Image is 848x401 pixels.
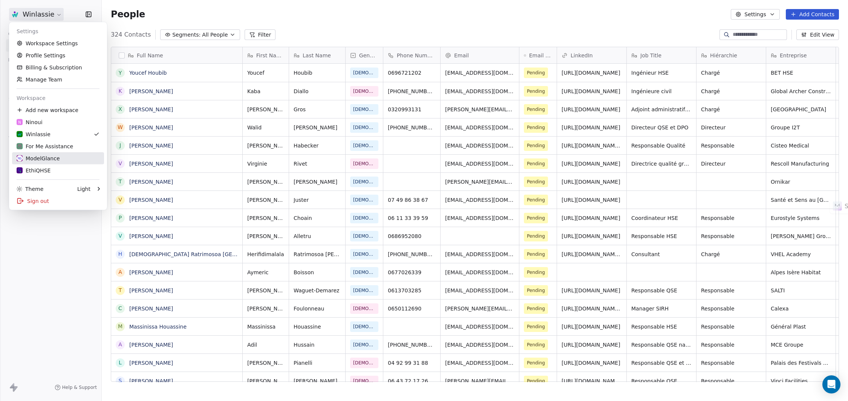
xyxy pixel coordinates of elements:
[12,104,104,116] div: Add new workspace
[12,37,104,49] a: Workspace Settings
[17,167,51,174] div: EthiQHSE
[12,12,18,18] img: logo_orange.svg
[17,155,23,161] img: Group%2011.png
[18,119,21,125] span: N
[17,131,51,138] div: Winlassie
[86,44,92,50] img: tab_keywords_by_traffic_grey.svg
[39,45,58,49] div: Domaine
[12,195,104,207] div: Sign out
[94,45,115,49] div: Mots-clés
[12,61,104,74] a: Billing & Subscription
[77,185,90,193] div: Light
[20,20,85,26] div: Domaine: [DOMAIN_NAME]
[12,92,104,104] div: Workspace
[31,44,37,50] img: tab_domain_overview_orange.svg
[12,20,18,26] img: website_grey.svg
[12,74,104,86] a: Manage Team
[17,143,73,150] div: For Me Assistance
[17,155,60,162] div: ModelGlance
[17,185,43,193] div: Theme
[12,49,104,61] a: Profile Settings
[17,118,43,126] div: Ninoui
[17,143,23,149] img: Monogramme%20For%20Me%20VERT.png
[17,131,23,137] img: Monogramme%20Winlassie_RVB_2%20COULEURS.png
[12,25,104,37] div: Settings
[21,12,37,18] div: v 4.0.24
[17,167,23,174] img: Monogramme%20EthiQHSE%20Couleur.png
